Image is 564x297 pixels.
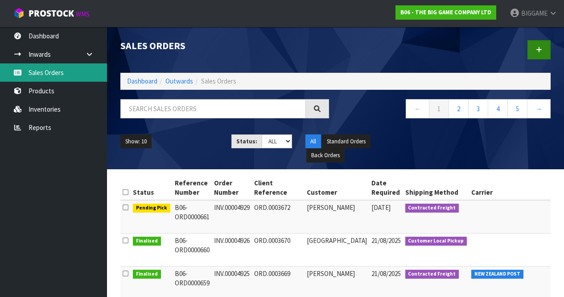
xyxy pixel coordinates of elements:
th: Customer [305,176,369,200]
a: 1 [429,99,449,118]
span: [DATE] [371,203,391,212]
span: Sales Orders [201,77,236,85]
strong: B06 - THE BIG GAME COMPANY LTD [400,8,491,16]
th: Date Required [369,176,403,200]
span: 21/08/2025 [371,269,401,278]
th: Status [131,176,173,200]
span: ProStock [29,8,74,19]
h1: Sales Orders [120,40,329,51]
a: 2 [449,99,469,118]
span: Contracted Freight [405,204,459,213]
span: Finalised [133,270,161,279]
a: ← [406,99,429,118]
button: Show: 10 [120,134,152,149]
td: B06-ORD0000660 [173,233,212,266]
button: Back Orders [306,148,345,163]
nav: Page navigation [342,99,551,121]
img: cube-alt.png [13,8,25,19]
th: Reference Number [173,176,212,200]
th: Shipping Method [403,176,469,200]
span: NEW ZEALAND POST [471,270,523,279]
td: B06-ORD0000661 [173,200,212,234]
td: [PERSON_NAME] [305,200,369,234]
a: → [527,99,551,118]
td: ORD.0003672 [252,200,305,234]
span: Contracted Freight [405,270,459,279]
span: BIGGAME [521,9,548,17]
input: Search sales orders [120,99,306,118]
a: 5 [507,99,527,118]
th: Order Number [212,176,252,200]
span: Finalised [133,237,161,246]
a: 3 [468,99,488,118]
strong: Status: [236,138,257,145]
td: INV.00004926 [212,233,252,266]
td: INV.00004929 [212,200,252,234]
th: Client Reference [252,176,305,200]
a: 4 [488,99,508,118]
span: Customer Local Pickup [405,237,467,246]
td: ORD.0003670 [252,233,305,266]
a: Outwards [165,77,193,85]
a: Dashboard [127,77,157,85]
span: Pending Pick [133,204,170,213]
button: Standard Orders [322,134,371,149]
button: All [305,134,321,149]
span: 21/08/2025 [371,236,401,245]
small: WMS [76,10,90,18]
td: [GEOGRAPHIC_DATA] [305,233,369,266]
